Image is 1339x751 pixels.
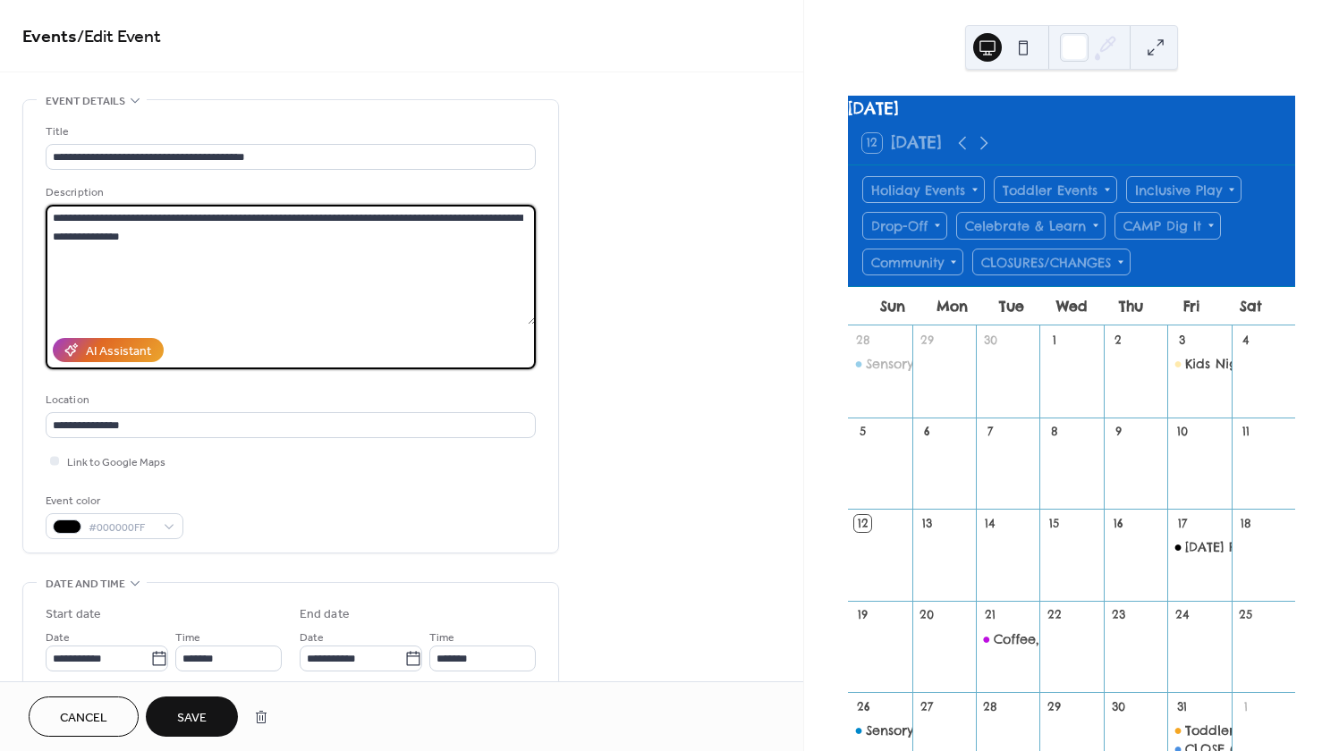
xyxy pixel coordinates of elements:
span: Date and time [46,575,125,594]
div: 23 [1110,607,1126,623]
div: 6 [919,424,935,440]
div: 5 [854,424,870,440]
div: Kids Night Out [1167,355,1231,373]
div: Sun [862,287,922,325]
div: 30 [1110,698,1126,714]
div: Description [46,183,532,202]
div: 30 [982,333,998,349]
div: 7 [982,424,998,440]
span: Cancel [60,709,107,728]
div: 21 [982,607,998,623]
div: 25 [1238,607,1254,623]
div: Toddler Halloween Party (5 years & younger ONLY) [1167,721,1231,739]
div: Tue [982,287,1042,325]
div: 1 [1047,333,1063,349]
div: 18 [1238,515,1254,531]
div: 27 [919,698,935,714]
div: Start date [46,605,101,624]
div: 14 [982,515,998,531]
div: 10 [1174,424,1190,440]
div: 12 [854,515,870,531]
span: Save [177,709,207,728]
div: Sensory Sunday - Sensory Hour [848,355,911,373]
div: 16 [1110,515,1126,531]
div: 20 [919,607,935,623]
div: Title [46,122,532,141]
div: Coffee, Conversation, & Toddler Playdate [994,630,1261,648]
a: Events [22,20,77,55]
div: 2 [1110,333,1126,349]
div: [DATE] [848,96,1295,122]
div: 24 [1174,607,1190,623]
button: Cancel [29,696,139,737]
div: 28 [854,333,870,349]
div: 1 [1238,698,1254,714]
div: 8 [1047,424,1063,440]
div: 19 [854,607,870,623]
div: AI Assistant [86,342,151,361]
div: 13 [919,515,935,531]
span: Time [429,629,454,647]
div: 22 [1047,607,1063,623]
button: AI Assistant [53,338,164,362]
div: 15 [1047,515,1063,531]
div: Event color [46,492,180,511]
div: 9 [1110,424,1126,440]
div: End date [300,605,350,624]
div: 29 [1047,698,1063,714]
span: Event details [46,92,125,111]
span: / Edit Event [77,20,161,55]
div: 31 [1174,698,1190,714]
div: HALLOWEEN PARTY - Kids Night Out (4 years+) [1167,538,1231,556]
div: Sensory [DATE] - Sensory Hour [866,355,1056,373]
div: Fri [1161,287,1221,325]
span: Date [300,629,324,647]
span: Time [175,629,200,647]
button: Save [146,696,238,737]
div: 3 [1174,333,1190,349]
div: 26 [854,698,870,714]
div: Coffee, Conversation, & Toddler Playdate [976,630,1039,648]
div: 11 [1238,424,1254,440]
div: Mon [922,287,982,325]
div: 28 [982,698,998,714]
span: #000000FF [89,519,155,537]
div: Location [46,391,532,409]
div: 29 [919,333,935,349]
div: Sensory Sunday - Sensory Hour [848,721,911,739]
div: Kids Night Out [1185,355,1278,373]
span: Date [46,629,70,647]
div: Sat [1221,287,1281,325]
span: Link to Google Maps [67,453,165,472]
div: Thu [1102,287,1162,325]
div: Wed [1042,287,1102,325]
div: 4 [1238,333,1254,349]
div: 17 [1174,515,1190,531]
div: Sensory [DATE] - Sensory Hour [866,721,1056,739]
